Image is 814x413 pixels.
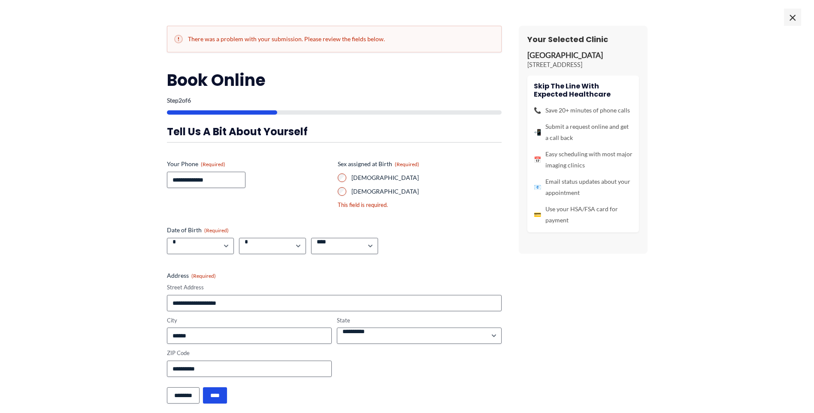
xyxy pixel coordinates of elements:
label: [DEMOGRAPHIC_DATA] [351,173,502,182]
li: Use your HSA/FSA card for payment [534,203,632,226]
h4: Skip the line with Expected Healthcare [534,82,632,98]
li: Easy scheduling with most major imaging clinics [534,149,632,171]
li: Submit a request online and get a call back [534,121,632,143]
span: (Required) [204,227,229,234]
h3: Your Selected Clinic [527,34,639,44]
label: Street Address [167,283,502,292]
legend: Sex assigned at Birth [338,160,419,168]
p: [GEOGRAPHIC_DATA] [527,51,639,61]
li: Save 20+ minutes of phone calls [534,105,632,116]
legend: Date of Birth [167,226,229,234]
label: [DEMOGRAPHIC_DATA] [351,187,502,196]
span: (Required) [201,161,225,167]
span: 💳 [534,209,541,220]
span: (Required) [395,161,419,167]
p: [STREET_ADDRESS] [527,61,639,69]
span: 2 [179,97,182,104]
label: ZIP Code [167,349,332,357]
span: 📲 [534,127,541,138]
li: Email status updates about your appointment [534,176,632,198]
span: 📧 [534,182,541,193]
h2: There was a problem with your submission. Please review the fields below. [174,35,494,43]
h3: Tell us a bit about yourself [167,125,502,138]
label: State [337,316,502,325]
span: 📅 [534,154,541,165]
div: This field is required. [338,201,502,209]
span: × [784,9,801,26]
label: Your Phone [167,160,331,168]
h2: Book Online [167,70,502,91]
legend: Address [167,271,216,280]
label: City [167,316,332,325]
span: 📞 [534,105,541,116]
p: Step of [167,97,502,103]
span: 6 [188,97,191,104]
span: (Required) [191,273,216,279]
